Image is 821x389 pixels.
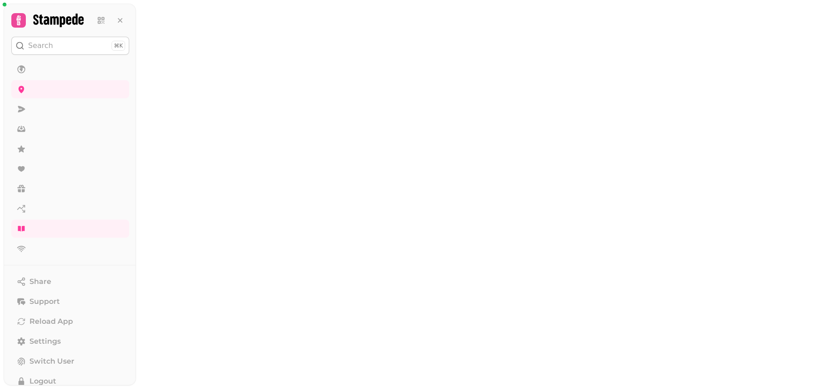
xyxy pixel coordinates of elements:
p: Search [28,40,53,51]
span: Settings [29,336,61,347]
span: Switch User [29,356,74,367]
button: Switch User [11,352,129,370]
button: Search⌘K [11,37,129,55]
div: ⌘K [112,41,125,51]
a: Settings [11,332,129,351]
button: Reload App [11,312,129,331]
span: Logout [29,376,56,387]
span: Reload App [29,316,73,327]
span: Share [29,276,51,287]
span: Support [29,296,60,307]
button: Support [11,293,129,311]
button: Share [11,273,129,291]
